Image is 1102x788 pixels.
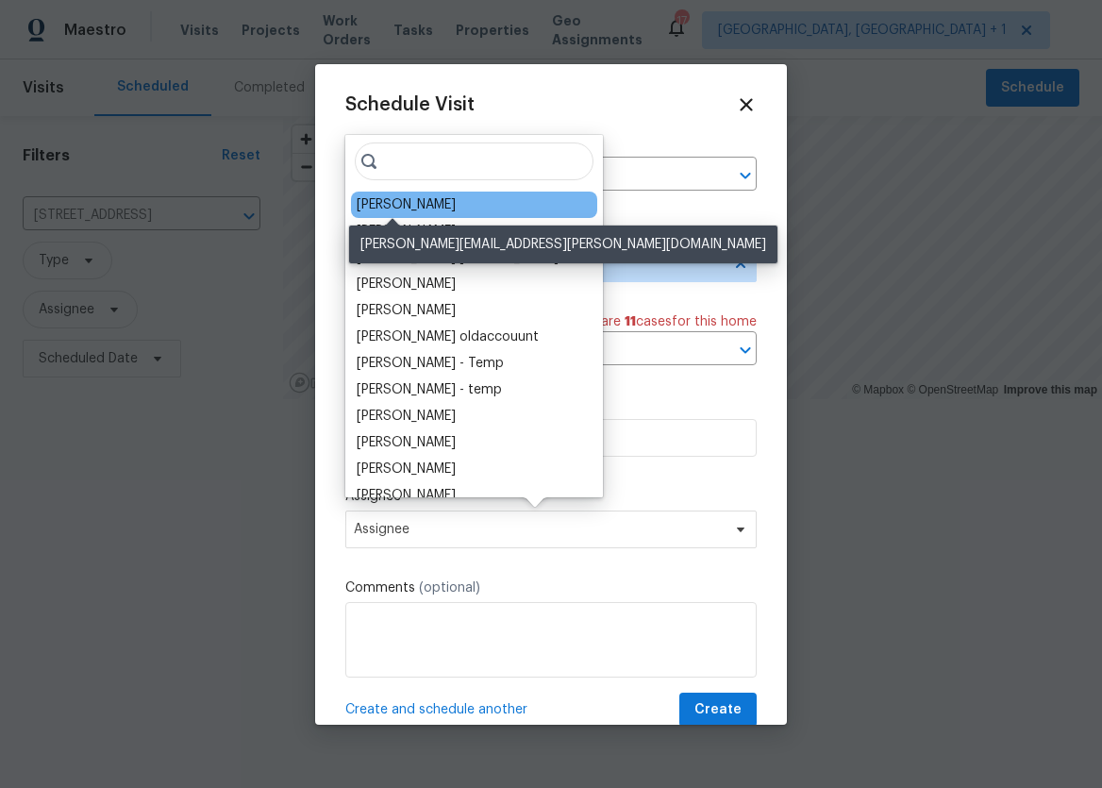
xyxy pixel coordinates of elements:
span: Assignee [354,522,724,537]
div: [PERSON_NAME] [357,222,456,241]
div: [PERSON_NAME] [357,486,456,505]
span: (optional) [419,581,480,595]
div: [PERSON_NAME] [357,407,456,426]
div: [PERSON_NAME] oldaccouunt [357,327,539,346]
div: [PERSON_NAME][EMAIL_ADDRESS][PERSON_NAME][DOMAIN_NAME] [349,226,777,263]
span: Close [736,94,757,115]
label: Comments [345,578,757,597]
div: [PERSON_NAME] - temp [357,380,502,399]
span: Schedule Visit [345,95,475,114]
button: Open [732,162,759,189]
button: Open [732,337,759,363]
div: [PERSON_NAME] [357,275,456,293]
div: [PERSON_NAME] [357,460,456,478]
div: [PERSON_NAME] - Temp [357,354,504,373]
div: [PERSON_NAME] [357,301,456,320]
div: [PERSON_NAME] [357,433,456,452]
span: Create [694,698,742,722]
span: There are case s for this home [565,312,757,331]
span: 11 [625,315,636,328]
button: Create [679,693,757,728]
div: [PERSON_NAME] [357,195,456,214]
span: Create and schedule another [345,700,527,719]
